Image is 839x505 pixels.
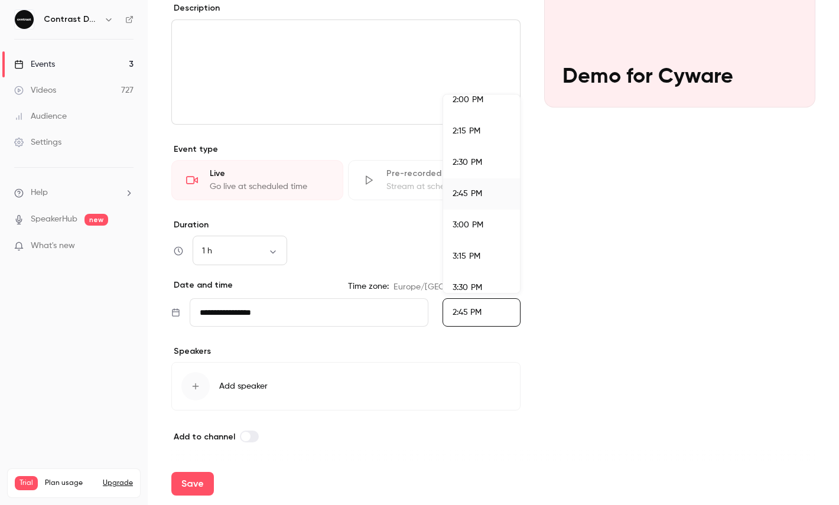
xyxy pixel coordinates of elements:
span: 3:00 PM [453,221,483,229]
span: 2:00 PM [453,96,483,104]
span: 2:15 PM [453,127,480,135]
span: 2:45 PM [453,190,482,198]
span: 3:15 PM [453,252,480,260]
span: 3:30 PM [453,284,482,292]
span: 2:30 PM [453,158,482,167]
